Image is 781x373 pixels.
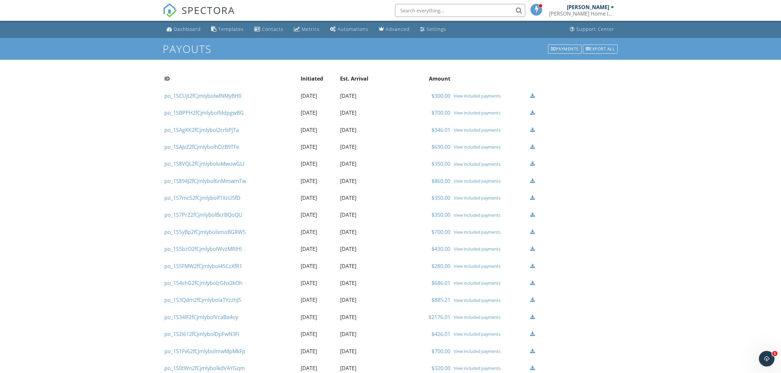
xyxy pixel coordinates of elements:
td: [DATE] [299,138,338,155]
a: po_1S7PrZ2fCjmlybolBcrBQoQU [164,211,242,218]
a: View included payments [454,161,527,167]
img: The Best Home Inspection Software - Spectora [163,3,177,18]
a: Automations (Basic) [327,23,371,35]
td: [DATE] [299,240,338,257]
td: [DATE] [338,138,387,155]
td: [DATE] [299,122,338,138]
td: [DATE] [338,189,387,206]
th: ID [163,70,299,87]
td: [DATE] [338,275,387,291]
a: $350.00 [432,194,450,201]
a: po_1S5yBp2fCjmlybolxmoBGRW5 [164,228,246,236]
td: [DATE] [299,291,338,308]
a: Metrics [291,23,322,35]
div: View included payments [454,212,527,218]
th: Amount [387,70,452,87]
a: $346.01 [432,126,450,134]
div: View included payments [454,349,527,354]
a: $430.00 [432,245,450,252]
td: [DATE] [299,104,338,121]
a: Settings [418,23,449,35]
a: $320.00 [432,365,450,372]
td: [DATE] [299,206,338,223]
a: View included payments [454,127,527,133]
td: [DATE] [338,326,387,342]
div: Automations [337,26,368,32]
a: View included payments [454,331,527,337]
a: Advanced [376,23,412,35]
a: $2176.01 [429,314,450,321]
a: Templates [209,23,246,35]
a: po_1S0tWn2fCjmlybolkdVAYGqm [164,365,245,372]
td: [DATE] [338,173,387,189]
a: $426.01 [432,330,450,338]
a: View included payments [454,366,527,371]
a: po_1S34IF2fCjmlybolVcaBa4oy [164,314,238,321]
a: SPECTORA [163,9,235,22]
a: View included payments [454,280,527,286]
td: [DATE] [338,291,387,308]
td: [DATE] [299,275,338,291]
a: View included payments [454,195,527,200]
td: [DATE] [338,155,387,172]
div: Settings [427,26,446,32]
div: Export all [583,45,618,54]
a: View included payments [454,264,527,269]
a: View included payments [454,315,527,320]
a: $350.00 [432,160,450,167]
a: $860.00 [432,177,450,185]
div: Advanced [386,26,410,32]
a: View included payments [454,229,527,235]
a: po_1S4shG2fCjmlybolzGhx2kOh [164,279,242,287]
td: [DATE] [338,309,387,326]
span: 1 [772,351,777,356]
a: Export all [582,44,619,54]
input: Search everything... [395,4,525,17]
a: $690.00 [432,143,450,150]
td: [DATE] [299,173,338,189]
a: po_1S894J2fCjmlybol6nMmwmTw [164,177,246,185]
a: View included payments [454,178,527,184]
td: [DATE] [338,206,387,223]
a: $700.00 [432,109,450,116]
a: View included payments [454,298,527,303]
a: po_1S2i612fCjmlybolDpFwN3Fi [164,330,239,338]
a: View included payments [454,110,527,115]
a: Payments [547,44,582,54]
a: Contacts [252,23,286,35]
a: View included payments [454,246,527,251]
a: po_1S8VQL2fCjmlyboluMwowGLI [164,160,244,167]
a: $700.00 [432,348,450,355]
a: $700.00 [432,228,450,236]
td: [DATE] [299,155,338,172]
div: Marney's Home Inspections, LLC [549,10,614,17]
div: Payments [548,45,582,54]
a: po_1S3Qdm2fCjmlybolaTYzzhJ5 [164,296,241,303]
a: View included payments [454,144,527,149]
a: po_1SBPPH2fCjmlybolfddpgwBG [164,109,244,116]
a: Dashboard [164,23,203,35]
div: Dashboard [174,26,201,32]
a: po_1S1Fv62fCjmlybolmwMpMkFp [164,348,245,355]
td: [DATE] [299,309,338,326]
th: Est. Arrival [338,70,387,87]
a: po_1SAJvZ2fCjmlybolhDzB9TFe [164,143,239,150]
div: Metrics [302,26,320,32]
a: $350.00 [432,211,450,218]
td: [DATE] [338,122,387,138]
div: Contacts [262,26,283,32]
h1: Payouts [163,43,618,55]
div: [PERSON_NAME] [567,4,609,10]
td: [DATE] [338,343,387,360]
td: [DATE] [299,258,338,275]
